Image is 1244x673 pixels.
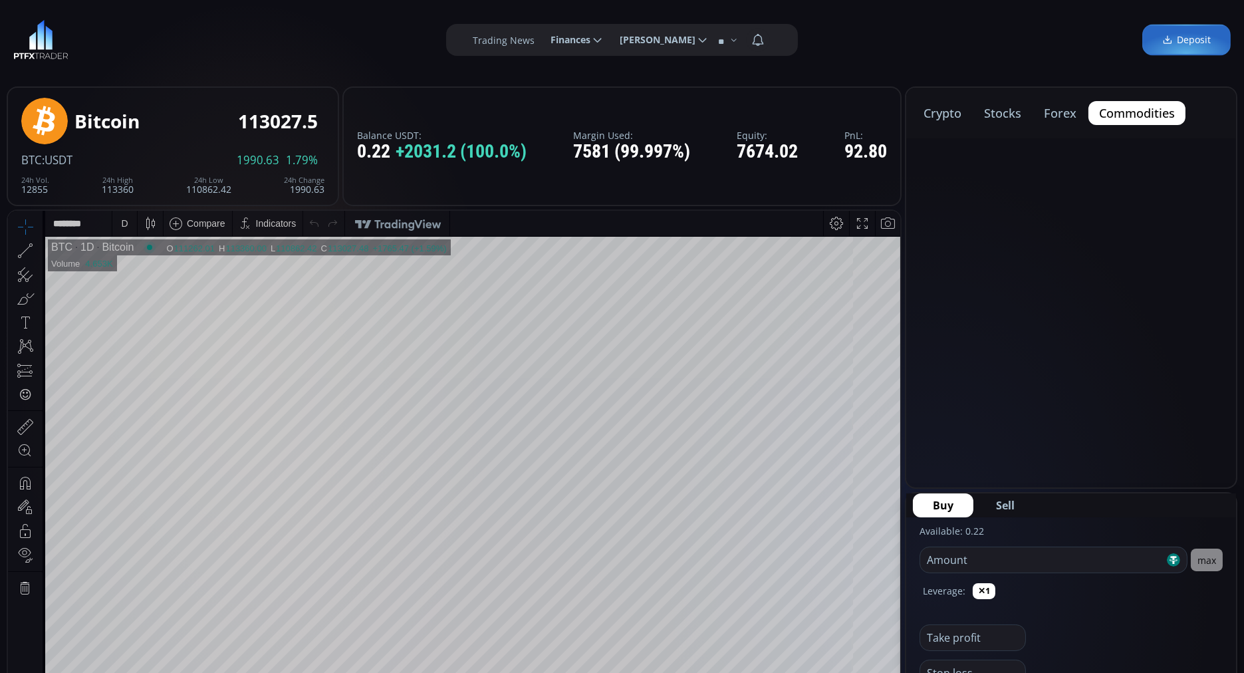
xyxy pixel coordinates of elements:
div: 5d [131,535,142,546]
div: BTC [43,31,64,43]
div: 110862.42 [186,176,231,194]
div: log [846,535,858,546]
button: crypto [913,101,972,125]
button: 10:36:42 (UTC) [737,528,810,553]
div: 92.80 [844,142,887,162]
label: Balance USDT: [357,130,527,140]
label: PnL: [844,130,887,140]
div: Go to [178,528,199,553]
div: 4.653K [77,48,104,58]
div: 1D [64,31,86,43]
span: 1.79% [286,154,318,166]
div: +1765.47 (+1.59%) [364,33,438,43]
div: Toggle Auto Scale [863,528,890,553]
label: Equity: [737,130,798,140]
div: H [211,33,217,43]
span: Buy [933,497,953,513]
div: 12855 [21,176,49,194]
div: Bitcoin [74,111,140,132]
span: 10:36:42 (UTC) [741,535,805,546]
label: Leverage: [923,584,965,598]
button: forex [1033,101,1087,125]
div:  [12,178,23,190]
div: L [263,33,268,43]
div: 1m [108,535,121,546]
div: 1d [150,535,161,546]
div: 113027.5 [238,111,318,132]
img: LOGO [13,20,68,60]
label: Trading News [473,33,535,47]
button: Sell [976,493,1035,517]
div: 24h High [102,176,134,184]
div: 111262.01 [166,33,207,43]
button: Buy [913,493,973,517]
span: Sell [996,497,1015,513]
div: O [158,33,166,43]
div: 1990.63 [284,176,324,194]
span: [PERSON_NAME] [610,27,695,53]
a: Deposit [1142,25,1231,56]
div: 1y [67,535,77,546]
span: +2031.2 (100.0%) [396,142,527,162]
div: auto [868,535,886,546]
span: 1990.63 [237,154,279,166]
div: Toggle Percentage [822,528,841,553]
div: 24h Vol. [21,176,49,184]
label: Available: 0.22 [920,525,984,537]
div: 113027.48 [320,33,360,43]
div: Volume [43,48,72,58]
div: 3m [86,535,99,546]
div: 0.22 [357,142,527,162]
div: 7581 (99.997%) [573,142,690,162]
label: Margin Used: [573,130,690,140]
div: 113360 [102,176,134,194]
div: 24h Low [186,176,231,184]
div: Toggle Log Scale [841,528,863,553]
div: 7674.02 [737,142,798,162]
div: 5y [48,535,58,546]
div: Indicators [248,7,289,18]
div: 113360.00 [217,33,258,43]
div: D [113,7,120,18]
div: 24h Change [284,176,324,184]
div: 110862.42 [268,33,309,43]
button: commodities [1088,101,1185,125]
div: Bitcoin [86,31,126,43]
div: Market open [136,31,148,43]
div: C [313,33,320,43]
span: BTC [21,152,42,168]
span: Finances [541,27,590,53]
button: stocks [973,101,1032,125]
div: Compare [179,7,217,18]
span: Deposit [1162,33,1211,47]
button: ✕1 [973,583,995,599]
div: Hide Drawings Toolbar [31,497,37,515]
span: :USDT [42,152,72,168]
